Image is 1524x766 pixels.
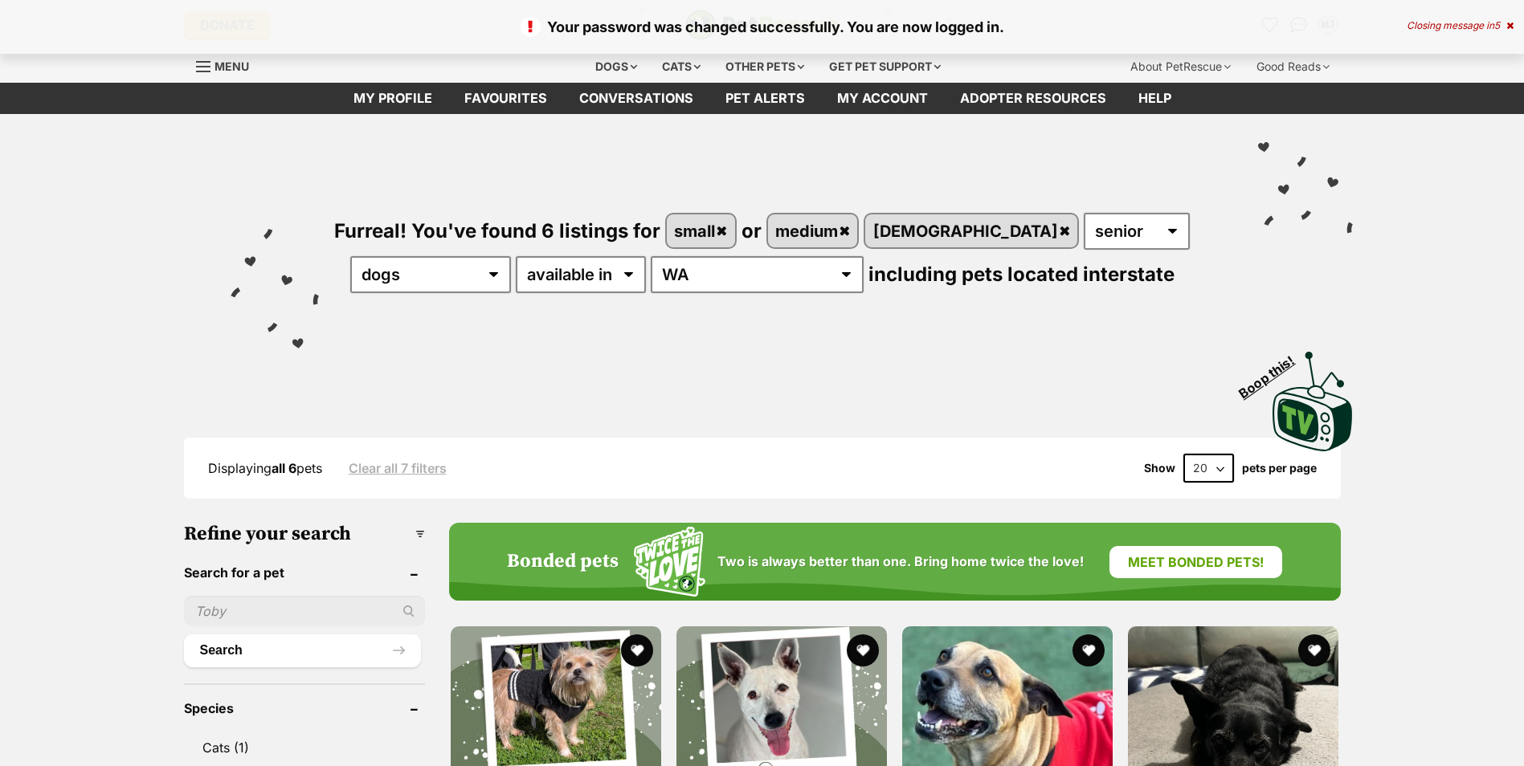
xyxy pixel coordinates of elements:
a: My profile [337,83,448,114]
header: Species [184,701,425,715]
h3: Refine your search [184,523,425,545]
span: Furreal! You've found 6 listings for [334,219,660,242]
button: favourite [1299,634,1331,666]
a: conversations [563,83,709,114]
div: Other pets [714,51,815,83]
a: small [667,214,735,247]
span: Boop this! [1236,343,1309,401]
a: Boop this! [1273,337,1353,454]
span: Displaying pets [208,460,322,476]
span: 5 [1494,19,1500,31]
div: About PetRescue [1119,51,1242,83]
a: Clear all 7 filters [349,461,447,475]
a: Cats (1) [184,731,425,764]
div: Cats [651,51,712,83]
a: [DEMOGRAPHIC_DATA] [865,214,1077,247]
div: Dogs [584,51,648,83]
button: Search [184,634,421,666]
span: Two is always better than one. Bring home twice the love! [717,554,1084,569]
img: Squiggle [634,527,705,597]
a: medium [768,214,858,247]
span: Show [1144,462,1175,475]
span: Menu [215,59,249,73]
div: Get pet support [818,51,952,83]
div: Closing message in [1407,20,1514,31]
button: favourite [621,634,653,666]
a: My account [821,83,944,114]
a: Favourites [448,83,563,114]
p: Your password was changed successfully. You are now logged in. [16,16,1508,38]
label: pets per page [1242,462,1317,475]
div: Good Reads [1245,51,1341,83]
a: Pet alerts [709,83,821,114]
span: including pets located interstate [868,263,1175,286]
a: Menu [196,51,260,79]
a: Help [1122,83,1187,114]
button: favourite [1073,634,1105,666]
a: Adopter resources [944,83,1122,114]
button: favourite [847,634,879,666]
h4: Bonded pets [507,551,619,573]
strong: all 6 [272,460,296,476]
span: or [742,219,762,242]
header: Search for a pet [184,565,425,580]
input: Toby [184,596,425,626]
img: PetRescue TV logo [1273,352,1353,451]
a: Meet bonded pets! [1109,546,1282,578]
